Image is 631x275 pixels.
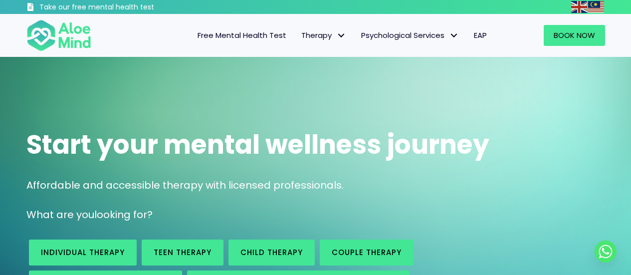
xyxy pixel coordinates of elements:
a: TherapyTherapy: submenu [294,25,354,46]
img: en [571,1,587,13]
span: Child Therapy [240,247,303,258]
span: Therapy: submenu [334,28,349,43]
span: EAP [474,30,487,40]
span: Individual therapy [41,247,125,258]
a: Individual therapy [29,240,137,266]
a: Malay [588,1,605,12]
nav: Menu [104,25,494,46]
a: Free Mental Health Test [190,25,294,46]
span: Psychological Services [361,30,459,40]
span: Start your mental wellness journey [26,126,489,163]
span: Psychological Services: submenu [447,28,461,43]
span: Book Now [554,30,595,40]
a: Couple therapy [320,240,414,266]
a: English [571,1,588,12]
a: Book Now [544,25,605,46]
a: Psychological ServicesPsychological Services: submenu [354,25,466,46]
img: ms [588,1,604,13]
span: Therapy [301,30,346,40]
a: Child Therapy [228,240,315,266]
h3: Take our free mental health test [39,2,208,12]
a: EAP [466,25,494,46]
a: Take our free mental health test [26,2,208,14]
a: Teen Therapy [142,240,223,266]
span: Teen Therapy [154,247,211,258]
a: Whatsapp [595,241,617,263]
span: What are you [26,208,94,222]
img: Aloe mind Logo [26,19,91,52]
span: Couple therapy [332,247,402,258]
span: Free Mental Health Test [198,30,286,40]
span: looking for? [94,208,153,222]
p: Affordable and accessible therapy with licensed professionals. [26,178,605,193]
